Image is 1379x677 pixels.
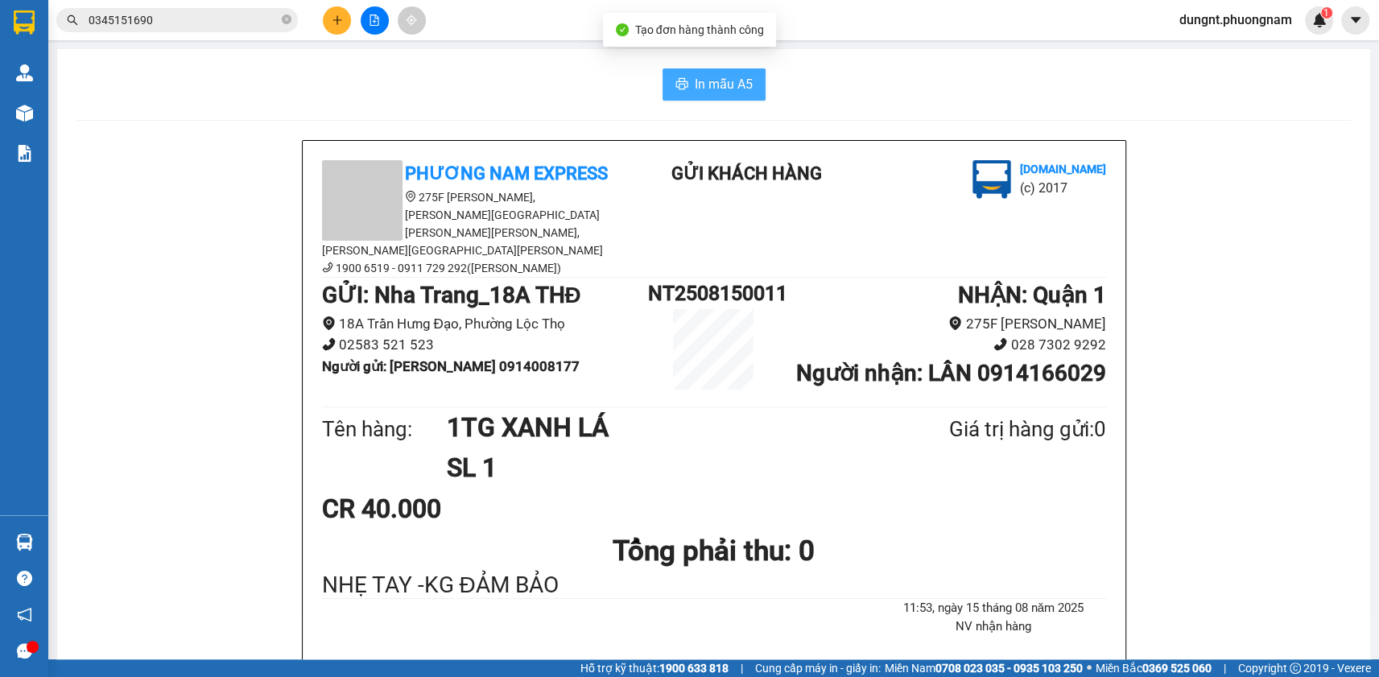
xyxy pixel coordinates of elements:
b: Người nhận : LÂN 0914166029 [795,360,1105,386]
img: warehouse-icon [16,64,33,81]
button: caret-down [1341,6,1369,35]
div: NHẸ TAY -KG ĐẢM BẢO [322,573,1106,598]
span: Miền Nam [885,659,1083,677]
strong: 0369 525 060 [1142,662,1212,675]
span: question-circle [17,571,32,586]
span: Cung cấp máy in - giấy in: [755,659,881,677]
b: Phương Nam Express [405,163,608,184]
span: | [741,659,743,677]
span: notification [17,607,32,622]
li: 18A Trần Hưng Đạo, Phường Lộc Thọ [322,313,649,335]
div: CR 40.000 [322,489,580,529]
li: 275F [PERSON_NAME], [PERSON_NAME][GEOGRAPHIC_DATA][PERSON_NAME][PERSON_NAME], [PERSON_NAME][GEOGR... [322,188,612,259]
span: phone [993,337,1007,351]
span: phone [322,337,336,351]
span: Tạo đơn hàng thành công [635,23,764,36]
span: check-circle [616,23,629,36]
h1: Tổng phải thu: 0 [322,529,1106,573]
sup: 1 [1321,7,1332,19]
img: icon-new-feature [1312,13,1327,27]
span: printer [675,77,688,93]
span: message [17,643,32,658]
span: Miền Bắc [1096,659,1212,677]
span: close-circle [282,14,291,24]
button: printerIn mẫu A5 [663,68,766,101]
strong: 0708 023 035 - 0935 103 250 [935,662,1083,675]
span: phone [322,262,333,273]
li: 11:53, ngày 15 tháng 08 năm 2025 [881,599,1105,618]
li: 028 7302 9292 [779,334,1106,356]
span: copyright [1290,663,1301,674]
li: (c) 2017 [1019,178,1105,198]
button: plus [323,6,351,35]
span: environment [948,316,962,330]
b: [DOMAIN_NAME] [1019,163,1105,175]
li: 275F [PERSON_NAME] [779,313,1106,335]
span: dungnt.phuongnam [1166,10,1305,30]
span: environment [405,191,416,202]
span: environment [322,316,336,330]
strong: 1900 633 818 [659,662,729,675]
span: ⚪️ [1087,665,1092,671]
img: logo-vxr [14,10,35,35]
span: close-circle [282,13,291,28]
li: NV nhận hàng [881,617,1105,637]
li: Dung [881,657,1105,676]
img: warehouse-icon [16,534,33,551]
b: GỬI : Nha Trang_18A THĐ [322,282,581,308]
li: 02583 521 523 [322,334,649,356]
span: caret-down [1348,13,1363,27]
span: 1 [1323,7,1329,19]
h1: NT2508150011 [648,278,778,309]
input: Tìm tên, số ĐT hoặc mã đơn [89,11,279,29]
div: Giá trị hàng gửi: 0 [870,413,1105,446]
div: Tên hàng: [322,413,448,446]
button: aim [398,6,426,35]
li: 1900 6519 - 0911 729 292([PERSON_NAME]) [322,259,612,277]
b: NHẬN : Quận 1 [957,282,1105,308]
b: Người gửi : [PERSON_NAME] 0914008177 [322,358,580,374]
h1: SL 1 [447,448,870,488]
b: Gửi khách hàng [671,163,822,184]
span: | [1224,659,1226,677]
img: logo.jpg [972,160,1011,199]
span: search [67,14,78,26]
span: Hỗ trợ kỹ thuật: [580,659,729,677]
span: file-add [369,14,380,26]
span: plus [332,14,343,26]
h1: 1TG XANH LÁ [447,407,870,448]
img: solution-icon [16,145,33,162]
img: warehouse-icon [16,105,33,122]
span: In mẫu A5 [695,74,753,94]
button: file-add [361,6,389,35]
span: aim [406,14,417,26]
